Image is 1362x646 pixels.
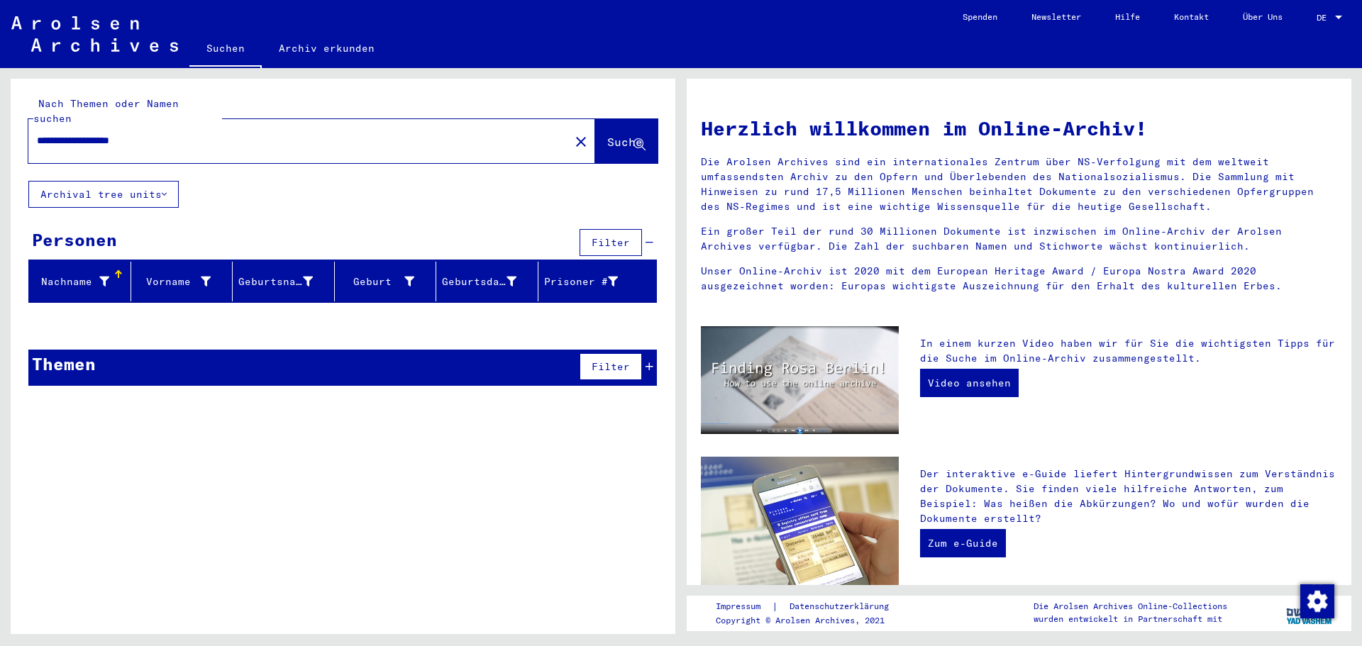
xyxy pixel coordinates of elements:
div: Zustimmung ändern [1300,584,1334,618]
div: Themen [32,351,96,377]
div: Prisoner # [544,274,619,289]
p: In einem kurzen Video haben wir für Sie die wichtigsten Tipps für die Suche im Online-Archiv zusa... [920,336,1337,366]
p: Unser Online-Archiv ist 2020 mit dem European Heritage Award / Europa Nostra Award 2020 ausgezeic... [701,264,1337,294]
div: Nachname [35,270,131,293]
p: Ein großer Teil der rund 30 Millionen Dokumente ist inzwischen im Online-Archiv der Arolsen Archi... [701,224,1337,254]
a: Archiv erkunden [262,31,392,65]
img: Zustimmung ändern [1300,584,1334,618]
img: Arolsen_neg.svg [11,16,178,52]
a: Zum e-Guide [920,529,1006,557]
div: Geburt‏ [340,270,436,293]
h1: Herzlich willkommen im Online-Archiv! [701,113,1337,143]
div: Geburtsdatum [442,270,538,293]
button: Archival tree units [28,181,179,208]
div: Prisoner # [544,270,640,293]
img: video.jpg [701,326,899,434]
mat-header-cell: Geburtsdatum [436,262,538,301]
span: Suche [607,135,643,149]
div: Nachname [35,274,109,289]
button: Suche [595,119,658,163]
span: Filter [592,236,630,249]
button: Clear [567,127,595,155]
mat-header-cell: Nachname [29,262,131,301]
p: Copyright © Arolsen Archives, 2021 [716,614,906,627]
mat-header-cell: Prisoner # [538,262,657,301]
mat-header-cell: Vorname [131,262,233,301]
div: Geburtsname [238,274,313,289]
p: Die Arolsen Archives Online-Collections [1034,600,1227,613]
div: Vorname [137,270,233,293]
img: yv_logo.png [1283,595,1336,630]
mat-header-cell: Geburtsname [233,262,335,301]
span: DE [1317,13,1332,23]
button: Filter [580,229,642,256]
div: Geburt‏ [340,274,415,289]
div: | [716,599,906,614]
span: Filter [592,360,630,373]
div: Vorname [137,274,211,289]
div: Geburtsdatum [442,274,516,289]
p: Der interaktive e-Guide liefert Hintergrundwissen zum Verständnis der Dokumente. Sie finden viele... [920,467,1337,526]
div: Personen [32,227,117,252]
a: Datenschutzerklärung [778,599,906,614]
a: Video ansehen [920,369,1019,397]
p: wurden entwickelt in Partnerschaft mit [1034,613,1227,625]
p: Die Arolsen Archives sind ein internationales Zentrum über NS-Verfolgung mit dem weltweit umfasse... [701,155,1337,214]
mat-header-cell: Geburt‏ [335,262,437,301]
a: Suchen [189,31,262,68]
div: Geburtsname [238,270,334,293]
mat-icon: close [572,133,589,150]
button: Filter [580,353,642,380]
a: Impressum [716,599,772,614]
mat-label: Nach Themen oder Namen suchen [33,97,179,125]
img: eguide.jpg [701,457,899,589]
